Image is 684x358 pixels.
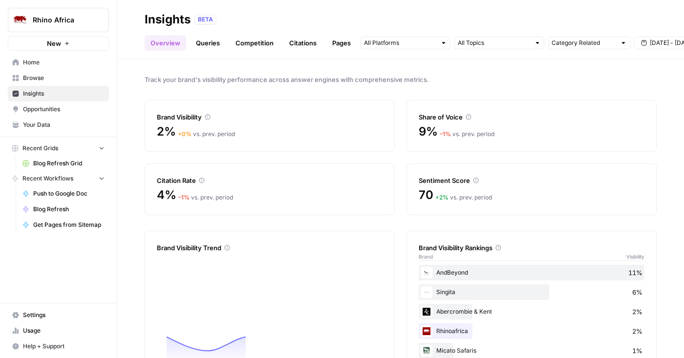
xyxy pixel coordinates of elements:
span: Push to Google Doc [33,189,105,198]
a: Opportunities [8,101,109,117]
img: 09den8gq81a6mn18ne4iml107wzp [421,306,432,318]
div: Brand Visibility Trend [157,243,383,253]
span: Help + Support [23,342,105,351]
span: Insights [23,89,105,98]
div: Singita [419,284,644,300]
a: Citations [283,35,322,51]
button: Workspace: Rhino Africa [8,8,109,32]
span: 11% [628,268,642,278]
span: + 2 % [435,194,449,201]
span: New [47,39,61,48]
span: Brand [419,253,433,260]
div: Citation Rate [157,176,383,185]
a: Competition [230,35,279,51]
div: Sentiment Score [419,176,644,185]
span: Blog Refresh Grid [33,159,105,168]
button: New [8,36,109,51]
span: Visibility [626,253,644,260]
span: Recent Grids [22,144,58,153]
span: Usage [23,326,105,335]
div: vs. prev. period [178,193,233,202]
a: Insights [8,86,109,101]
span: Recent Workflows [22,174,73,183]
a: Home [8,55,109,70]
div: Share of Voice [419,112,644,122]
span: – 1 % [178,194,190,201]
img: 66g2u1ztgds7b0a4vxnrqtzjpjto [421,325,432,337]
span: 4% [157,187,176,203]
span: Opportunities [23,105,105,114]
span: Rhino Africa [33,15,92,25]
div: Abercrombie & Kent [419,304,644,319]
div: BETA [194,15,216,24]
img: 0jp9o40mdagy3hqgpjxkmyd3rzc3 [421,286,432,298]
div: Brand Visibility [157,112,383,122]
span: Track your brand's visibility performance across answer engines with comprehensive metrics. [145,75,657,84]
div: Brand Visibility Rankings [419,243,644,253]
img: 04n4ycszhqflv612286omcr17vf0 [421,267,432,278]
a: Pages [326,35,357,51]
a: Blog Refresh [18,201,109,217]
a: Blog Refresh Grid [18,156,109,171]
div: Rhinoafrica [419,323,644,339]
button: Recent Workflows [8,171,109,186]
button: Help + Support [8,338,109,354]
span: Get Pages from Sitemap [33,220,105,229]
span: 2% [632,326,642,336]
span: Settings [23,311,105,319]
input: All Platforms [364,38,436,48]
span: + 0 % [178,130,192,138]
span: 70 [419,187,433,203]
div: vs. prev. period [435,193,492,202]
div: AndBeyond [419,265,644,280]
img: yp622fih6wbdt3blcp5s271oqw0r [421,345,432,357]
a: Queries [190,35,226,51]
a: Push to Google Doc [18,186,109,201]
span: 1% [632,346,642,356]
span: – 1 % [440,130,451,138]
span: 9% [419,124,438,139]
div: Insights [145,12,191,27]
span: Browse [23,74,105,82]
div: vs. prev. period [440,130,494,139]
img: Rhino Africa Logo [11,11,29,29]
a: Get Pages from Sitemap [18,217,109,233]
button: Recent Grids [8,141,109,156]
span: 2% [157,124,176,139]
span: 2% [632,307,642,317]
span: Blog Refresh [33,205,105,214]
span: 6% [632,287,642,297]
div: vs. prev. period [178,130,235,139]
span: Your Data [23,120,105,129]
a: Your Data [8,117,109,133]
input: All Topics [458,38,530,48]
a: Browse [8,70,109,86]
a: Overview [145,35,186,51]
input: Category Related [552,38,616,48]
span: Home [23,58,105,67]
a: Usage [8,323,109,338]
a: Settings [8,307,109,323]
